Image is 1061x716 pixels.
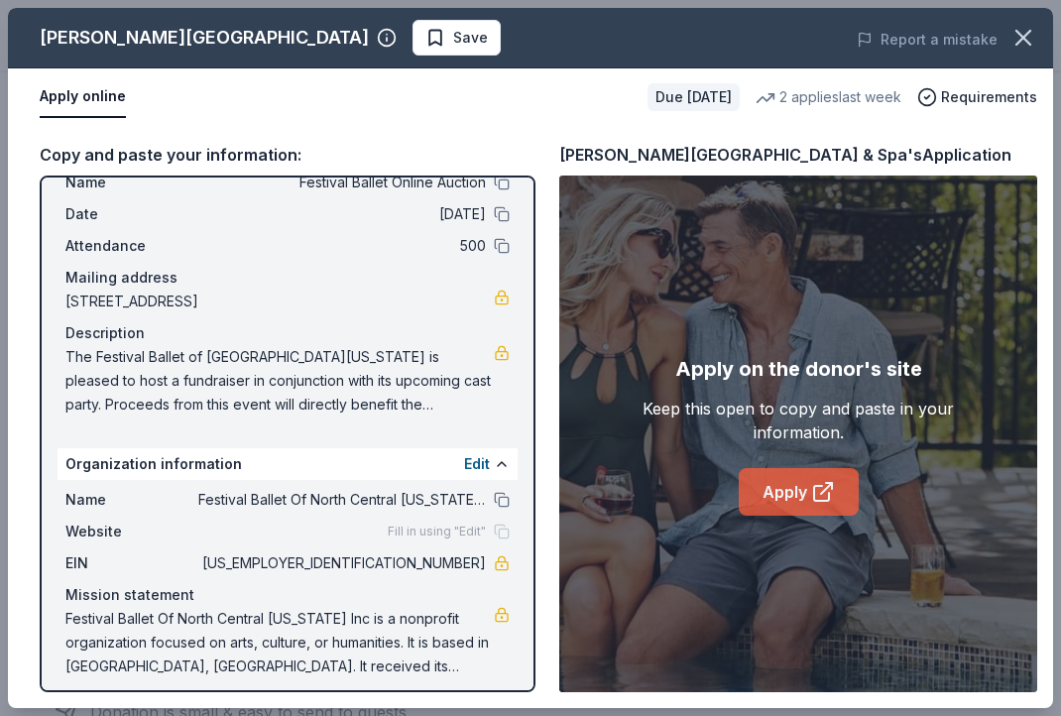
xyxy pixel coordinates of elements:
span: [US_EMPLOYER_IDENTIFICATION_NUMBER] [198,551,486,575]
button: Requirements [917,85,1037,109]
span: Festival Ballet Of North Central [US_STATE] Inc [198,488,486,512]
span: 500 [198,234,486,258]
div: Mission statement [65,583,510,607]
div: Apply on the donor's site [675,353,922,385]
div: Copy and paste your information: [40,142,535,168]
span: [DATE] [198,202,486,226]
div: [PERSON_NAME][GEOGRAPHIC_DATA] [40,22,369,54]
span: Festival Ballet Of North Central [US_STATE] Inc is a nonprofit organization focused on arts, cult... [65,607,494,678]
div: Organization information [58,448,518,480]
div: Keep this open to copy and paste in your information. [607,397,990,444]
span: Save [453,26,488,50]
div: [PERSON_NAME][GEOGRAPHIC_DATA] & Spa's Application [559,142,1011,168]
button: Report a mistake [857,28,998,52]
div: Mailing address [65,266,510,290]
button: Apply online [40,76,126,118]
span: Name [65,488,198,512]
div: Description [65,321,510,345]
span: Fill in using "Edit" [388,524,486,539]
span: Festival Ballet Online Auction [198,171,486,194]
button: Edit [464,452,490,476]
span: Name [65,171,198,194]
button: Save [413,20,501,56]
span: The Festival Ballet of [GEOGRAPHIC_DATA][US_STATE] is pleased to host a fundraiser in conjunction... [65,345,494,417]
span: Date [65,202,198,226]
a: Apply [739,468,859,516]
span: Website [65,520,198,543]
span: Requirements [941,85,1037,109]
span: EIN [65,551,198,575]
span: [STREET_ADDRESS] [65,290,494,313]
div: 2 applies last week [756,85,901,109]
span: Attendance [65,234,198,258]
div: Due [DATE] [648,83,740,111]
